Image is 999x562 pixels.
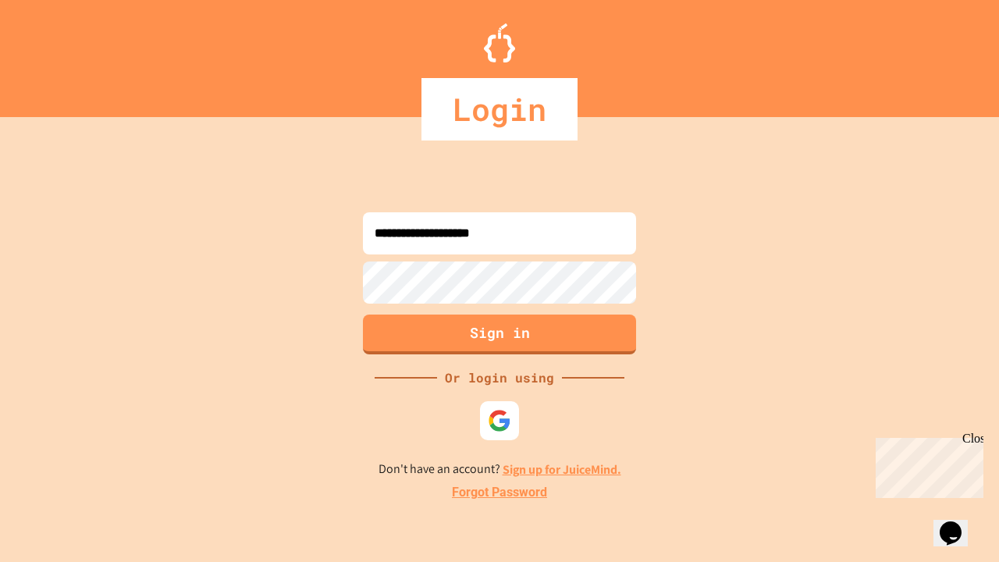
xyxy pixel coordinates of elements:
div: Or login using [437,368,562,387]
a: Sign up for JuiceMind. [503,461,621,478]
p: Don't have an account? [379,460,621,479]
iframe: chat widget [933,500,983,546]
iframe: chat widget [869,432,983,498]
img: google-icon.svg [488,409,511,432]
div: Login [421,78,578,140]
img: Logo.svg [484,23,515,62]
button: Sign in [363,315,636,354]
a: Forgot Password [452,483,547,502]
div: Chat with us now!Close [6,6,108,99]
